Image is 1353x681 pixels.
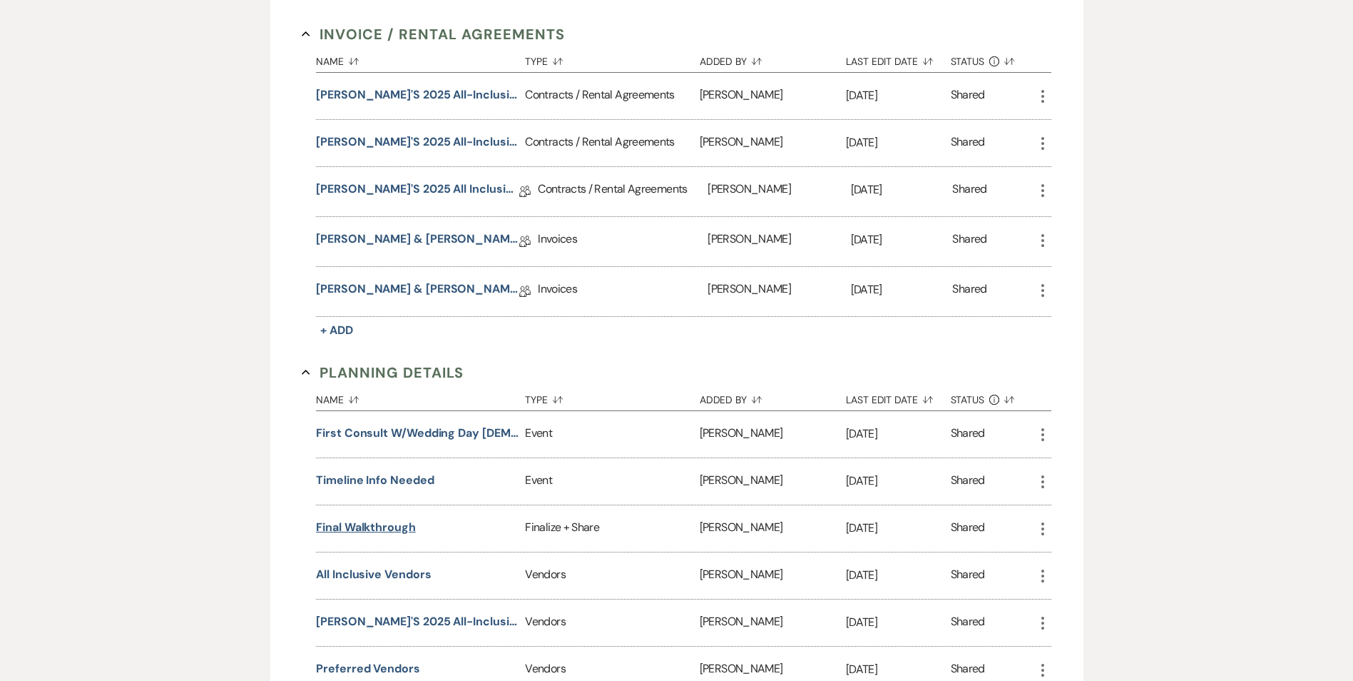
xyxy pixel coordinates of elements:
p: [DATE] [851,281,953,299]
div: Event [525,411,699,458]
button: Planning Details [302,362,464,383]
div: Contracts / Rental Agreements [525,120,699,166]
p: [DATE] [846,566,951,585]
div: Event [525,458,699,505]
div: Shared [952,231,986,253]
div: Shared [951,425,985,444]
div: Shared [952,281,986,303]
div: [PERSON_NAME] [700,411,846,458]
button: Type [525,45,699,72]
div: Shared [951,133,985,153]
button: Status [951,45,1034,72]
span: + Add [320,323,353,338]
div: Vendors [525,553,699,599]
div: [PERSON_NAME] [700,458,846,505]
button: Name [316,45,525,72]
div: Shared [951,566,985,585]
div: Shared [951,472,985,491]
button: Preferred Vendors [316,660,420,677]
div: [PERSON_NAME] [700,73,846,119]
button: + Add [316,321,357,340]
p: [DATE] [846,519,951,538]
button: First Consult w/Wedding Day [DEMOGRAPHIC_DATA] [316,425,519,442]
div: Shared [951,660,985,680]
div: [PERSON_NAME] [700,505,846,552]
p: [DATE] [846,86,951,105]
div: [PERSON_NAME] [708,217,850,266]
div: Shared [951,86,985,106]
a: [PERSON_NAME] & [PERSON_NAME] Wedding [DATE] [316,231,519,253]
div: Shared [951,519,985,538]
p: [DATE] [846,425,951,443]
button: Status [951,383,1034,410]
p: [DATE] [851,181,953,199]
p: [DATE] [846,133,951,152]
div: Invoices [538,267,708,316]
button: All Inclusive Vendors [316,566,431,583]
button: Last Edit Date [846,45,951,72]
button: Added By [700,383,846,410]
div: Invoices [538,217,708,266]
div: [PERSON_NAME] [708,167,850,216]
button: Final Walkthrough [316,519,416,536]
button: Last Edit Date [846,383,951,410]
p: [DATE] [846,660,951,679]
button: Invoice / Rental Agreements [302,24,565,45]
div: Finalize + Share [525,505,699,552]
button: [PERSON_NAME]'s 2025 All-Inclusive Wedding Vendors [316,613,519,630]
div: Shared [951,613,985,632]
div: [PERSON_NAME] [700,120,846,166]
button: Name [316,383,525,410]
span: Status [951,56,985,66]
p: [DATE] [846,472,951,490]
button: Timeline info needed [316,472,434,489]
div: Shared [952,181,986,203]
div: [PERSON_NAME] [708,267,850,316]
a: [PERSON_NAME] & [PERSON_NAME] Ultimate All-Inclusive Wedding [DATE] [316,281,519,303]
div: [PERSON_NAME] [700,553,846,599]
button: Type [525,383,699,410]
a: [PERSON_NAME]'s 2025 All Inclusive Wedding for Oakhaven Contract [316,181,519,203]
p: [DATE] [846,613,951,632]
span: Status [951,395,985,405]
div: Contracts / Rental Agreements [525,73,699,119]
div: Vendors [525,600,699,646]
div: Contracts / Rental Agreements [538,167,708,216]
button: Added By [700,45,846,72]
div: [PERSON_NAME] [700,600,846,646]
p: [DATE] [851,231,953,249]
button: [PERSON_NAME]'s 2025 All-Inclusive Wedding [316,86,519,104]
button: [PERSON_NAME]'s 2025 All-Inclusive Wedding [316,133,519,151]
